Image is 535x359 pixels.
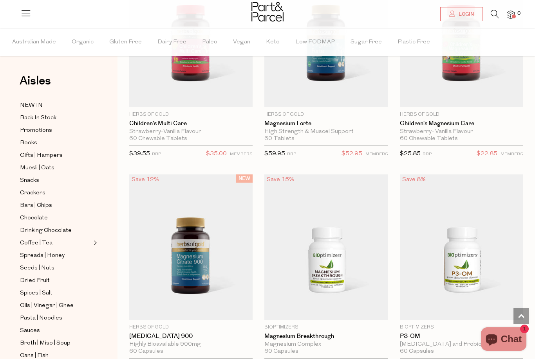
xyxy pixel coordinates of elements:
span: Plastic Free [398,29,430,56]
div: Save 15% [264,174,296,185]
a: Dried Fruit [20,276,91,285]
span: Dairy Free [157,29,186,56]
span: 60 Chewable Tablets [129,135,187,142]
a: Books [20,138,91,148]
span: $22.85 [477,149,497,159]
a: Magnesium Breakthrough [264,333,388,340]
span: $52.95 [342,149,362,159]
button: Expand/Collapse Coffee | Tea [92,238,97,248]
span: Crackers [20,188,45,198]
p: Bioptimizers [264,324,388,331]
a: Drinking Chocolate [20,226,91,235]
a: Broth | Miso | Soup [20,338,91,348]
p: Herbs of Gold [129,111,253,118]
span: Chocolate [20,214,48,223]
a: Seeds | Nuts [20,263,91,273]
a: P3-OM [400,333,523,340]
span: $25.85 [400,151,421,157]
span: Vegan [233,29,250,56]
a: Crackers [20,188,91,198]
small: RRP [152,152,161,156]
span: Australian Made [12,29,56,56]
a: NEW IN [20,101,91,110]
a: Children's Multi Care [129,120,253,127]
span: Back In Stock [20,113,56,123]
div: Highly Bioavailable 900mg [129,341,253,348]
span: 0 [515,10,522,17]
img: P3-OM [400,174,523,320]
div: [MEDICAL_DATA] and Probiotics Supplements [400,341,523,348]
a: Spices | Salt [20,288,91,298]
a: Back In Stock [20,113,91,123]
a: Children's Magnesium Care [400,120,523,127]
span: Broth | Miso | Soup [20,339,70,348]
p: Herbs of Gold [129,324,253,331]
span: 60 Capsules [129,348,163,355]
img: Magnesium Breakthrough [264,174,388,320]
span: Books [20,138,37,148]
span: NEW [236,174,253,183]
a: Pasta | Noodles [20,313,91,323]
div: Save 8% [400,174,428,185]
span: Sauces [20,326,40,336]
small: RRP [287,152,296,156]
span: Promotions [20,126,52,135]
span: Muesli | Oats [20,163,54,173]
span: Login [457,11,474,18]
div: Save 12% [129,174,161,185]
div: High Strength & Muscel Support [264,128,388,135]
span: Bars | Chips [20,201,52,210]
span: Dried Fruit [20,276,50,285]
span: 60 Chewable Tablets [400,135,458,142]
a: Promotions [20,126,91,135]
span: 60 Capsules [400,348,434,355]
span: $35.00 [206,149,227,159]
span: Low FODMAP [295,29,335,56]
p: Herbs of Gold [400,111,523,118]
span: Sugar Free [351,29,382,56]
p: Herbs of Gold [264,111,388,118]
span: Gifts | Hampers [20,151,63,160]
a: Muesli | Oats [20,163,91,173]
small: RRP [423,152,432,156]
span: Seeds | Nuts [20,264,54,273]
small: MEMBERS [230,152,253,156]
a: Snacks [20,176,91,185]
span: Gluten Free [109,29,142,56]
a: Spreads | Honey [20,251,91,260]
p: Bioptimizers [400,324,523,331]
span: $59.95 [264,151,285,157]
img: Magnesium Citrate 900 [129,174,253,320]
span: Snacks [20,176,39,185]
inbox-online-store-chat: Shopify online store chat [479,327,529,353]
div: Magnesium Complex [264,341,388,348]
span: Aisles [20,72,51,90]
span: Coffee | Tea [20,239,52,248]
span: Spices | Salt [20,289,52,298]
div: Strawberry-Vanilla Flavour [129,128,253,135]
span: Organic [72,29,94,56]
a: Bars | Chips [20,201,91,210]
span: Paleo [202,29,217,56]
span: 60 Tablets [264,135,295,142]
a: Login [440,7,483,21]
a: Coffee | Tea [20,238,91,248]
a: Oils | Vinegar | Ghee [20,301,91,311]
span: Keto [266,29,280,56]
span: Drinking Chocolate [20,226,72,235]
a: Chocolate [20,213,91,223]
span: Pasta | Noodles [20,314,62,323]
img: Part&Parcel [251,2,284,22]
a: 0 [507,11,515,19]
a: Magnesium Forte [264,120,388,127]
small: MEMBERS [365,152,388,156]
span: Spreads | Honey [20,251,65,260]
small: MEMBERS [501,152,523,156]
span: NEW IN [20,101,43,110]
span: Oils | Vinegar | Ghee [20,301,74,311]
a: Sauces [20,326,91,336]
div: Strawberry- Vanilla Flavour [400,128,523,135]
span: 60 Capsules [264,348,298,355]
span: $39.55 [129,151,150,157]
a: Aisles [20,75,51,95]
